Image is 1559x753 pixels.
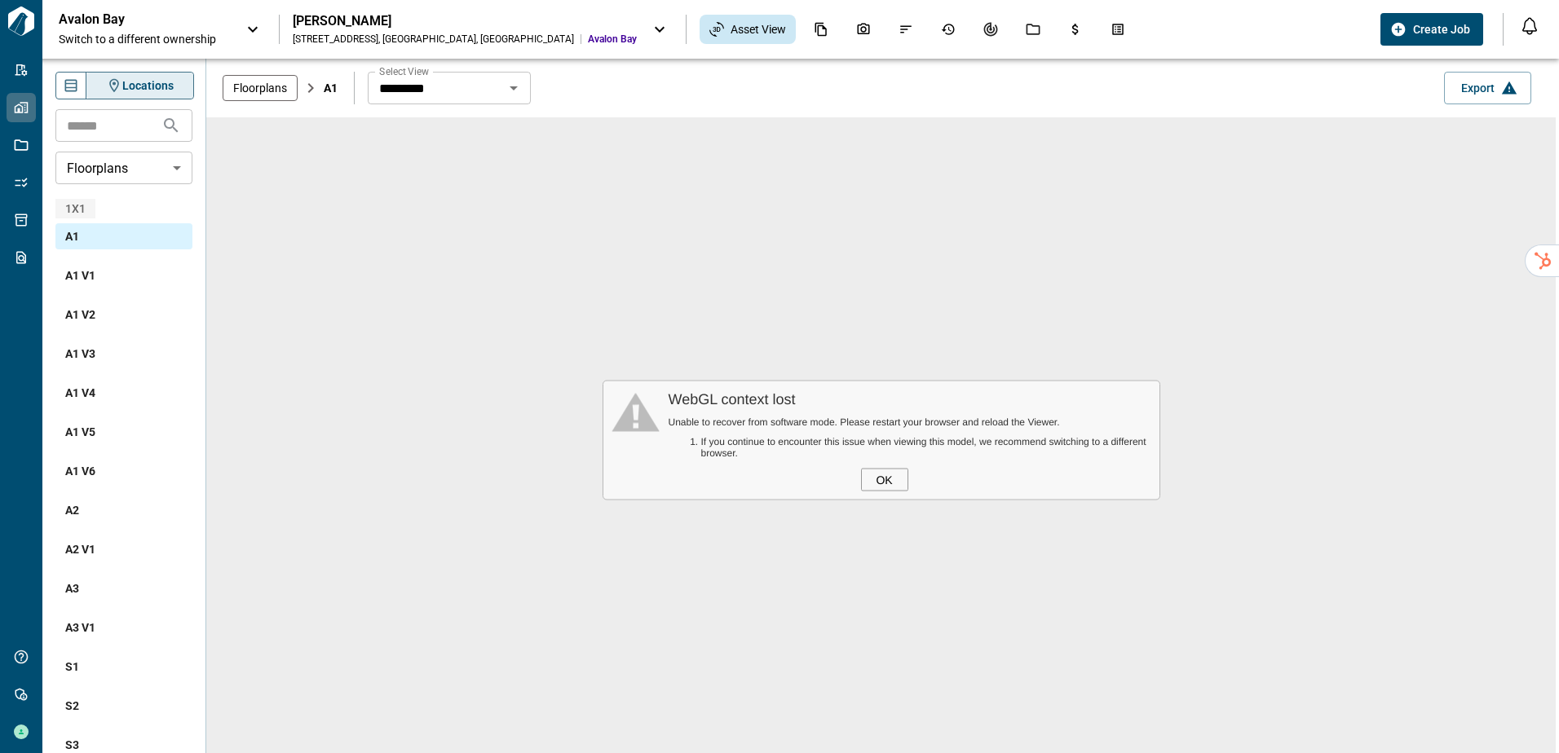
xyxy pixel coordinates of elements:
span: A1 V6 [65,463,95,479]
button: A1 V4 [55,380,192,406]
span: Export [1461,80,1495,96]
span: A1 V4 [65,385,95,401]
div: Asset View [700,15,796,44]
span: Avalon Bay [588,33,637,46]
div: [STREET_ADDRESS] , [GEOGRAPHIC_DATA] , [GEOGRAPHIC_DATA] [293,33,574,46]
div: [PERSON_NAME] [293,13,637,29]
div: Unable to recover from software mode. Please restart your browser and reload the Viewer. [669,416,1151,428]
button: A2 V1 [55,536,192,562]
button: Locations [86,73,193,99]
p: Avalon Bay [59,11,205,28]
button: A2 [55,497,192,523]
span: A3 [65,580,79,597]
span: Locations [122,77,174,94]
span: A1 [65,228,79,244]
span: A3 V1 [65,619,95,636]
div: Floorplans [223,75,298,101]
div: Takeoff Center [1101,15,1135,43]
button: A1 V1 [55,262,192,288]
li: If you continue to encounter this issue when viewing this model, we recommend switching to a diff... [701,436,1151,459]
span: Asset View [731,21,786,37]
button: A1 V3 [55,341,192,367]
div: Photos [846,15,881,43]
span: S1 [65,658,79,675]
span: A1 V3 [65,346,95,362]
button: A1 V6 [55,458,192,484]
span: Floorplans [223,81,297,95]
label: Select View [379,64,429,78]
div: WebGL context lost [669,391,1151,408]
button: S2 [55,693,192,719]
button: A3 V1 [55,614,192,641]
span: S2 [65,698,79,714]
button: A3 [55,575,192,601]
span: Create Job [1413,21,1470,37]
span: A1 V2 [65,306,95,323]
button: A1 V5 [55,419,192,445]
div: OK [861,469,908,491]
button: A1 [55,223,192,249]
iframe: Intercom live chat [1504,698,1543,737]
button: Export [1444,72,1531,104]
button: A1 V2 [55,302,192,328]
div: Documents [804,15,838,43]
button: Open notification feed [1517,13,1543,39]
p: A1 [324,80,338,97]
button: Create Job [1380,13,1483,46]
span: A2 V1 [65,541,95,557]
span: Switch to a different ownership [59,31,230,47]
div: Job History [931,15,965,43]
div: Jobs [1016,15,1050,43]
div: Issues & Info [889,15,923,43]
button: S1 [55,654,192,680]
span: S3 [65,737,79,753]
div: Budgets [1058,15,1093,43]
span: A2 [65,502,79,518]
span: A1 V5 [65,424,95,440]
button: Open [502,77,525,99]
span: 1X1 [55,199,95,218]
div: Without label [55,145,192,191]
div: Renovation Record [974,15,1008,43]
span: A1 V1 [65,267,95,284]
